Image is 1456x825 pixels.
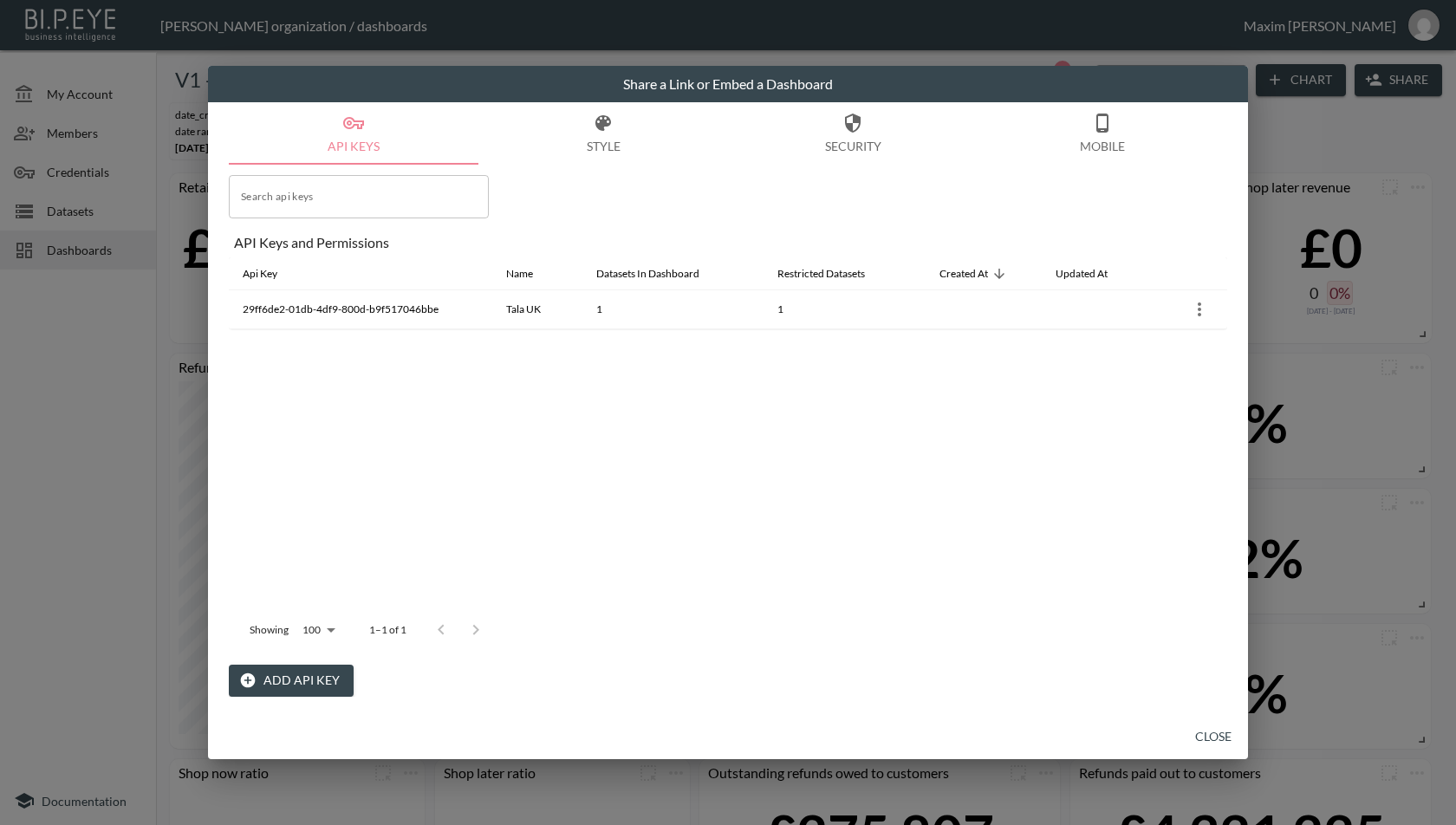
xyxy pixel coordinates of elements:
[234,234,1227,250] div: API Keys and Permissions
[777,263,887,284] span: Restricted Datasets
[492,290,583,329] th: Tala UK
[1056,263,1130,284] span: Updated At
[582,290,763,329] th: 1
[229,290,492,329] th: 29ff6de2-01db-4df9-800d-b9f517046bbe
[229,665,354,697] button: Add API Key
[939,263,1011,284] span: Created At
[506,263,556,284] span: Name
[208,66,1248,102] h2: Share a Link or Embed a Dashboard
[243,263,300,284] span: Api Key
[939,263,988,284] div: Created At
[728,102,978,165] button: Security
[296,619,341,641] div: 100
[229,102,478,165] button: API Keys
[777,263,865,284] div: Restricted Datasets
[596,263,722,284] span: Datasets In Dashboard
[250,622,289,637] p: Showing
[369,622,406,637] p: 1–1 of 1
[978,102,1227,165] button: Mobile
[1162,290,1227,329] th: {"key":null,"ref":null,"props":{"row":{"id":"1da587da-09bf-4613-b855-63d99399b83b","apiKey":"29ff...
[596,263,699,284] div: Datasets In Dashboard
[764,290,926,329] th: 1
[243,263,277,284] div: Api Key
[478,102,728,165] button: Style
[506,263,533,284] div: Name
[1186,721,1241,753] button: Close
[1056,263,1108,284] div: Updated At
[1186,296,1213,323] button: more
